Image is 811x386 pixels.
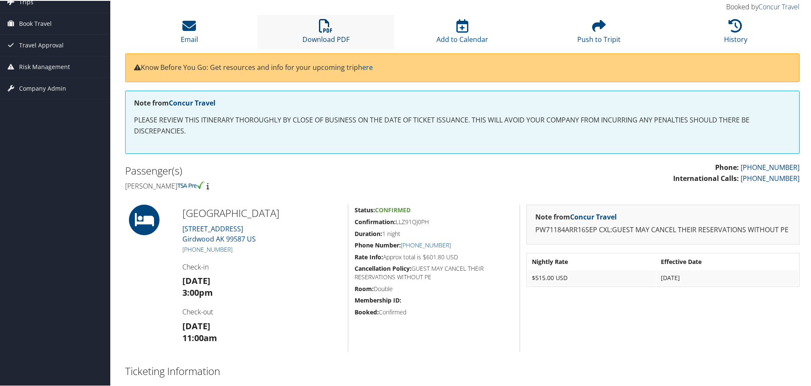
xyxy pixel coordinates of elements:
[358,62,373,71] a: here
[535,224,791,235] p: PW71184ARR16SEP CXL:GUEST MAY CANCEL THEIR RESERVATIONS WITHOUT PE
[134,61,791,72] p: Know Before You Go: Get resources and info for your upcoming trip
[741,162,800,171] a: [PHONE_NUMBER]
[134,97,215,107] strong: Note from
[181,23,198,43] a: Email
[640,1,800,11] h4: Booked by
[302,23,350,43] a: Download PDF
[673,173,739,182] strong: International Calls:
[355,284,374,292] strong: Room:
[355,284,513,292] h5: Double
[355,205,375,213] strong: Status:
[355,252,513,261] h5: Approx total is $601.80 USD
[177,181,205,188] img: tsa-precheck.png
[570,211,617,221] a: Concur Travel
[355,240,401,248] strong: Phone Number:
[375,205,411,213] span: Confirmed
[535,211,617,221] strong: Note from
[169,97,215,107] a: Concur Travel
[355,252,383,260] strong: Rate Info:
[355,229,513,237] h5: 1 night
[182,244,232,253] a: [PHONE_NUMBER]
[19,77,66,98] span: Company Admin
[355,295,401,303] strong: Membership ID:
[182,286,213,297] strong: 3:00pm
[355,229,382,237] strong: Duration:
[355,307,379,315] strong: Booked:
[657,253,798,269] th: Effective Date
[125,163,456,177] h2: Passenger(s)
[182,205,341,219] h2: [GEOGRAPHIC_DATA]
[355,307,513,316] h5: Confirmed
[528,253,656,269] th: Nightly Rate
[577,23,621,43] a: Push to Tripit
[355,217,396,225] strong: Confirmation:
[758,1,800,11] a: Concur Travel
[355,264,513,280] h5: GUEST MAY CANCEL THEIR RESERVATIONS WITHOUT PE
[355,217,513,225] h5: LLZ91QJ0PH
[657,269,798,285] td: [DATE]
[182,319,210,331] strong: [DATE]
[724,23,747,43] a: History
[19,34,64,55] span: Travel Approval
[19,56,70,77] span: Risk Management
[182,306,341,316] h4: Check-out
[125,181,456,190] h4: [PERSON_NAME]
[134,114,791,136] p: PLEASE REVIEW THIS ITINERARY THOROUGHLY BY CLOSE OF BUSINESS ON THE DATE OF TICKET ISSUANCE. THIS...
[182,223,256,243] a: [STREET_ADDRESS]Girdwood AK 99587 US
[528,269,656,285] td: $515.00 USD
[741,173,800,182] a: [PHONE_NUMBER]
[19,12,52,33] span: Book Travel
[436,23,488,43] a: Add to Calendar
[401,240,451,248] a: [PHONE_NUMBER]
[715,162,739,171] strong: Phone:
[182,331,217,343] strong: 11:00am
[355,264,411,272] strong: Cancellation Policy:
[125,363,800,378] h2: Ticketing Information
[182,274,210,286] strong: [DATE]
[182,261,341,271] h4: Check-in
